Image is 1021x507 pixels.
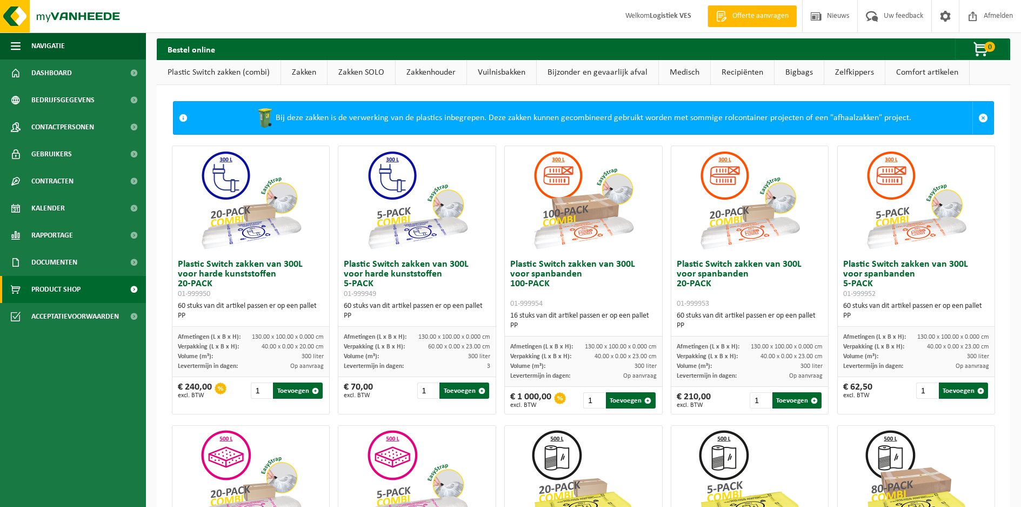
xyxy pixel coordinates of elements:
[31,276,81,303] span: Product Shop
[363,146,471,254] img: 01-999949
[344,344,405,350] span: Verpakking (L x B x H):
[467,60,536,85] a: Vuilnisbakken
[302,353,324,360] span: 300 liter
[843,290,876,298] span: 01-999952
[193,102,972,134] div: Bij deze zakken is de verwerking van de plastics inbegrepen. Deze zakken kunnen gecombineerd gebr...
[418,334,490,340] span: 130.00 x 100.00 x 0.000 cm
[328,60,395,85] a: Zakken SOLO
[178,260,324,299] h3: Plastic Switch zakken van 300L voor harde kunststoffen 20-PACK
[843,363,903,370] span: Levertermijn in dagen:
[677,321,823,331] div: PP
[635,363,657,370] span: 300 liter
[510,353,571,360] span: Verpakking (L x B x H):
[606,392,656,409] button: Toevoegen
[281,60,327,85] a: Zakken
[623,373,657,379] span: Op aanvraag
[916,383,938,399] input: 1
[157,60,281,85] a: Plastic Switch zakken (combi)
[178,290,210,298] span: 01-999950
[843,392,872,399] span: excl. BTW
[510,402,551,409] span: excl. BTW
[677,373,737,379] span: Levertermijn in dagen:
[510,363,545,370] span: Volume (m³):
[417,383,439,399] input: 1
[862,146,970,254] img: 01-999952
[650,12,691,20] strong: Logistiek VES
[344,301,490,321] div: 60 stuks van dit artikel passen er op een pallet
[178,311,324,321] div: PP
[843,383,872,399] div: € 62,50
[344,290,376,298] span: 01-999949
[468,353,490,360] span: 300 liter
[254,107,276,129] img: WB-0240-HPE-GN-50.png
[157,38,226,60] h2: Bestel online
[955,38,1009,60] button: 0
[344,311,490,321] div: PP
[396,60,466,85] a: Zakkenhouder
[510,373,570,379] span: Levertermijn in dagen:
[31,32,65,60] span: Navigatie
[529,146,637,254] img: 01-999954
[197,146,305,254] img: 01-999950
[178,334,241,340] span: Afmetingen (L x B x H):
[967,353,989,360] span: 300 liter
[927,344,989,350] span: 40.00 x 0.00 x 23.00 cm
[843,260,989,299] h3: Plastic Switch zakken van 300L voor spanbanden 5-PACK
[677,363,712,370] span: Volume (m³):
[251,383,272,399] input: 1
[344,392,373,399] span: excl. BTW
[677,344,739,350] span: Afmetingen (L x B x H):
[262,344,324,350] span: 40.00 x 0.00 x 20.00 cm
[178,383,212,399] div: € 240,00
[537,60,658,85] a: Bijzonder en gevaarlijk afval
[772,392,822,409] button: Toevoegen
[751,344,823,350] span: 130.00 x 100.00 x 0.000 cm
[510,260,656,308] h3: Plastic Switch zakken van 300L voor spanbanden 100-PACK
[711,60,774,85] a: Recipiënten
[760,353,823,360] span: 40.00 x 0.00 x 23.00 cm
[843,353,878,360] span: Volume (m³):
[585,344,657,350] span: 130.00 x 100.00 x 0.000 cm
[487,363,490,370] span: 3
[956,363,989,370] span: Op aanvraag
[31,303,119,330] span: Acceptatievoorwaarden
[789,373,823,379] span: Op aanvraag
[31,60,72,87] span: Dashboard
[178,363,238,370] span: Levertermijn in dagen:
[31,222,73,249] span: Rapportage
[344,334,406,340] span: Afmetingen (L x B x H):
[595,353,657,360] span: 40.00 x 0.00 x 23.00 cm
[696,146,804,254] img: 01-999953
[31,249,77,276] span: Documenten
[290,363,324,370] span: Op aanvraag
[583,392,605,409] input: 1
[273,383,323,399] button: Toevoegen
[439,383,489,399] button: Toevoegen
[677,392,711,409] div: € 210,00
[344,363,404,370] span: Levertermijn in dagen:
[344,260,490,299] h3: Plastic Switch zakken van 300L voor harde kunststoffen 5-PACK
[843,334,906,340] span: Afmetingen (L x B x H):
[917,334,989,340] span: 130.00 x 100.00 x 0.000 cm
[677,402,711,409] span: excl. BTW
[31,87,95,114] span: Bedrijfsgegevens
[775,60,824,85] a: Bigbags
[677,311,823,331] div: 60 stuks van dit artikel passen er op een pallet
[510,344,573,350] span: Afmetingen (L x B x H):
[178,392,212,399] span: excl. BTW
[843,311,989,321] div: PP
[750,392,771,409] input: 1
[843,344,904,350] span: Verpakking (L x B x H):
[984,42,995,52] span: 0
[677,353,738,360] span: Verpakking (L x B x H):
[31,168,74,195] span: Contracten
[972,102,993,134] a: Sluit melding
[824,60,885,85] a: Zelfkippers
[252,334,324,340] span: 130.00 x 100.00 x 0.000 cm
[178,353,213,360] span: Volume (m³):
[31,141,72,168] span: Gebruikers
[178,344,239,350] span: Verpakking (L x B x H):
[428,344,490,350] span: 60.00 x 0.00 x 23.00 cm
[31,114,94,141] span: Contactpersonen
[677,300,709,308] span: 01-999953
